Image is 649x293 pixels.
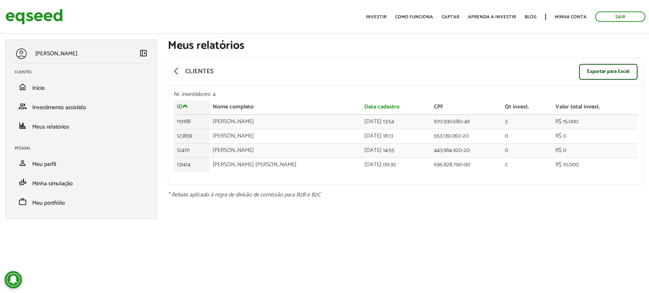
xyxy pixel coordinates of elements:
[502,129,553,143] td: 0
[553,158,638,172] td: R$ 10.000
[579,64,638,80] a: Exportar para Excel
[5,7,63,26] img: EqSeed
[395,15,433,19] a: Como funciona
[18,197,27,206] span: work
[18,121,27,130] span: finance
[35,50,77,57] p: [PERSON_NAME]
[431,115,502,129] td: 970.930.680-49
[174,92,638,97] div: Nr. investidores: 4
[553,143,638,158] td: R$ 0
[18,83,27,91] span: home
[32,103,86,112] span: Investimento assistido
[32,83,45,93] span: Início
[168,190,321,200] em: * Rebate aplicado à regra de divisão de comissão para B2B e B2C
[15,178,148,187] a: finance_modeMinha simulação
[502,158,553,172] td: 2
[15,197,148,206] a: workMeu portfólio
[502,143,553,158] td: 0
[177,103,188,110] a: ID
[431,158,502,172] td: 696.828.790-00
[361,115,431,129] td: [DATE] 13:54
[32,179,73,189] span: Minha simulação
[168,39,644,52] h1: Meus relatórios
[366,15,387,19] a: Investir
[185,68,213,76] p: Clientes
[9,77,153,97] li: Início
[595,11,645,22] a: Sair
[174,158,210,172] td: 131414
[15,159,148,167] a: personMeu perfil
[15,83,148,91] a: homeInício
[15,146,153,150] h2: Pessoal
[9,192,153,211] li: Meu portfólio
[9,173,153,192] li: Minha simulação
[553,115,638,129] td: R$ 15.000
[431,100,502,115] th: CPF
[553,100,638,115] th: Valor total invest.
[210,143,362,158] td: [PERSON_NAME]
[442,15,459,19] a: Captar
[174,143,210,158] td: 124111
[32,122,69,132] span: Meus relatórios
[139,49,148,59] a: Colapsar menu
[555,15,587,19] a: Minha conta
[431,129,502,143] td: 553.139.060-20
[210,158,362,172] td: [PERSON_NAME] [PERSON_NAME]
[174,129,210,143] td: 123839
[18,178,27,187] span: finance_mode
[553,129,638,143] td: R$ 0
[502,100,553,115] th: Qt invest.
[9,97,153,116] li: Investimento assistido
[361,143,431,158] td: [DATE] 14:55
[364,104,399,110] a: Data cadastro
[174,67,183,75] span: arrow_back_ios
[431,143,502,158] td: 443.984.920-20
[468,15,516,19] a: Aprenda a investir
[210,100,362,115] th: Nome completo
[32,198,65,208] span: Meu portfólio
[174,67,183,77] a: arrow_back_ios
[210,129,362,143] td: [PERSON_NAME]
[210,115,362,129] td: [PERSON_NAME]
[18,159,27,167] span: person
[9,153,153,173] li: Meu perfil
[18,102,27,111] span: group
[15,121,148,130] a: financeMeus relatórios
[502,115,553,129] td: 3
[32,159,56,169] span: Meu perfil
[361,158,431,172] td: [DATE] 09:30
[9,116,153,135] li: Meus relatórios
[525,15,536,19] a: Blog
[15,102,148,111] a: groupInvestimento assistido
[139,49,148,57] span: left_panel_close
[174,115,210,129] td: 119188
[361,129,431,143] td: [DATE] 18:13
[15,70,153,74] h2: Clientes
